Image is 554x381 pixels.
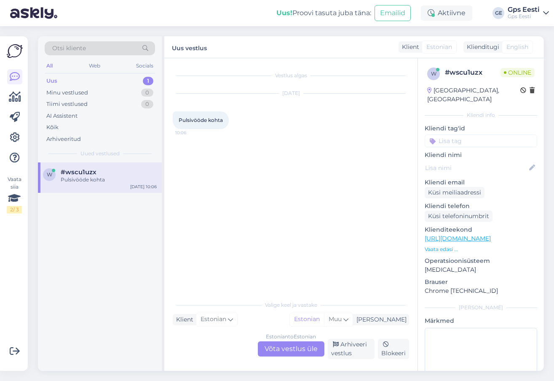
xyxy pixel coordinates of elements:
div: GE [492,7,504,19]
div: AI Assistent [46,112,78,120]
div: 1 [143,77,153,85]
img: Askly Logo [7,43,23,59]
span: Otsi kliente [52,44,86,53]
b: Uus! [276,9,292,17]
span: English [506,43,528,51]
div: Gps Eesti [508,13,540,20]
span: Muu [329,315,342,323]
span: Estonian [201,315,226,324]
p: Kliendi nimi [425,151,537,159]
input: Lisa tag [425,135,537,147]
div: [PERSON_NAME] [353,315,407,324]
div: Aktiivne [421,5,472,21]
div: Uus [46,77,57,85]
div: All [45,60,54,71]
p: Kliendi telefon [425,202,537,211]
div: Vestlus algas [173,72,409,79]
div: Klient [399,43,419,51]
span: Online [500,68,535,77]
div: # wscu1uzx [445,68,500,78]
div: Tiimi vestlused [46,100,88,108]
div: Gps Eesti [508,6,540,13]
p: Operatsioonisüsteem [425,257,537,265]
p: Kliendi tag'id [425,124,537,133]
p: Brauser [425,278,537,286]
p: Klienditeekond [425,225,537,234]
div: Küsi telefoninumbrit [425,211,492,222]
button: Emailid [375,5,411,21]
div: [DATE] [173,89,409,97]
span: w [431,70,436,77]
span: Pulsivööde kohta [179,117,223,123]
span: w [47,171,52,178]
div: 0 [141,100,153,108]
label: Uus vestlus [172,41,207,53]
div: Minu vestlused [46,89,88,97]
input: Lisa nimi [425,163,527,173]
div: [DATE] 10:06 [130,184,157,190]
div: Arhiveeritud [46,135,81,143]
div: [PERSON_NAME] [425,304,537,311]
div: 2 / 3 [7,206,22,213]
p: Märkmed [425,316,537,325]
span: 10:06 [175,130,207,136]
div: Pulsivööde kohta [61,176,157,184]
div: Blokeeri [378,339,409,359]
div: Web [87,60,102,71]
a: [URL][DOMAIN_NAME] [425,235,491,242]
div: Proovi tasuta juba täna: [276,8,371,18]
span: Estonian [426,43,452,51]
p: Chrome [TECHNICAL_ID] [425,286,537,295]
div: [GEOGRAPHIC_DATA], [GEOGRAPHIC_DATA] [427,86,520,104]
span: #wscu1uzx [61,168,96,176]
div: Socials [134,60,155,71]
div: Valige keel ja vastake [173,301,409,309]
div: Vaata siia [7,176,22,213]
div: Klient [173,315,193,324]
p: [MEDICAL_DATA] [425,265,537,274]
p: Vaata edasi ... [425,246,537,253]
div: Klienditugi [463,43,499,51]
div: Estonian to Estonian [266,333,316,340]
p: Kliendi email [425,178,537,187]
div: Kõik [46,123,59,132]
div: Kliendi info [425,111,537,119]
div: Arhiveeri vestlus [328,339,375,359]
span: Uued vestlused [80,150,120,157]
div: Võta vestlus üle [258,341,324,357]
a: Gps EestiGps Eesti [508,6,549,20]
div: Estonian [290,313,324,326]
div: Küsi meiliaadressi [425,187,484,198]
div: 0 [141,89,153,97]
